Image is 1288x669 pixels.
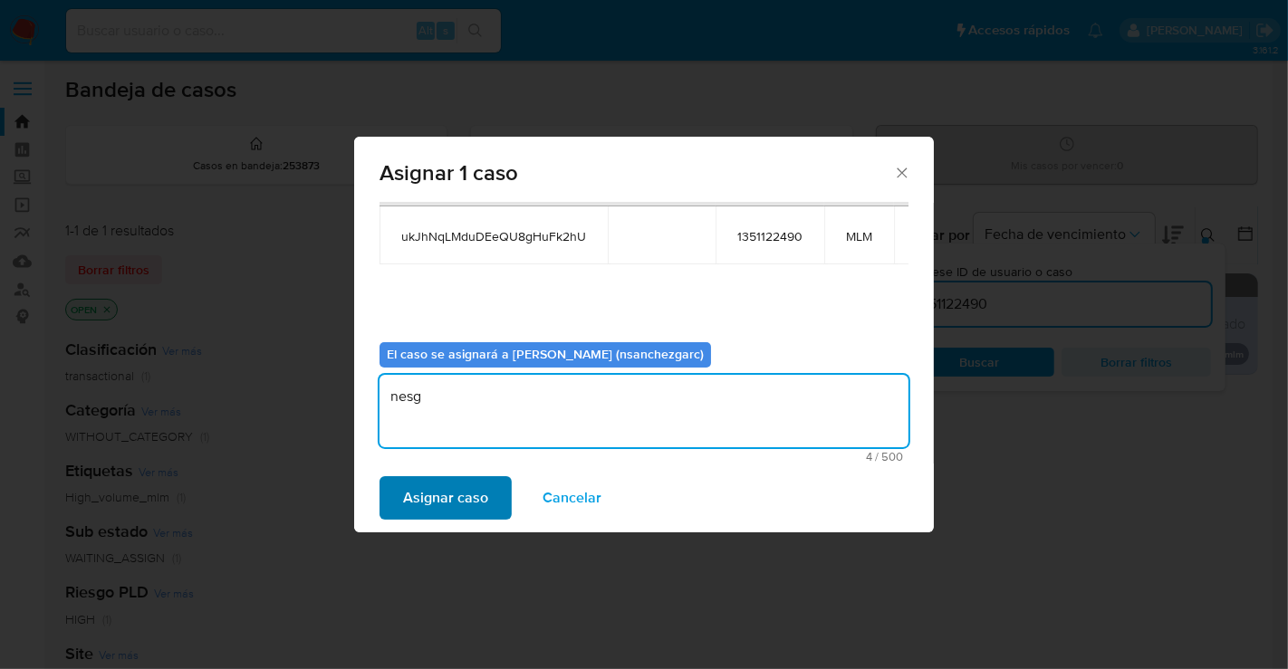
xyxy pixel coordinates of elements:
[380,162,893,184] span: Asignar 1 caso
[401,228,586,244] span: ukJhNqLMduDEeQU8gHuFk2hU
[354,137,934,532] div: assign-modal
[543,478,601,518] span: Cancelar
[737,228,803,244] span: 1351122490
[846,228,872,244] span: MLM
[380,375,908,447] textarea: nesg
[380,476,512,520] button: Asignar caso
[385,451,903,463] span: Máximo 500 caracteres
[519,476,625,520] button: Cancelar
[403,478,488,518] span: Asignar caso
[387,345,704,363] b: El caso se asignará a [PERSON_NAME] (nsanchezgarc)
[893,164,909,180] button: Cerrar ventana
